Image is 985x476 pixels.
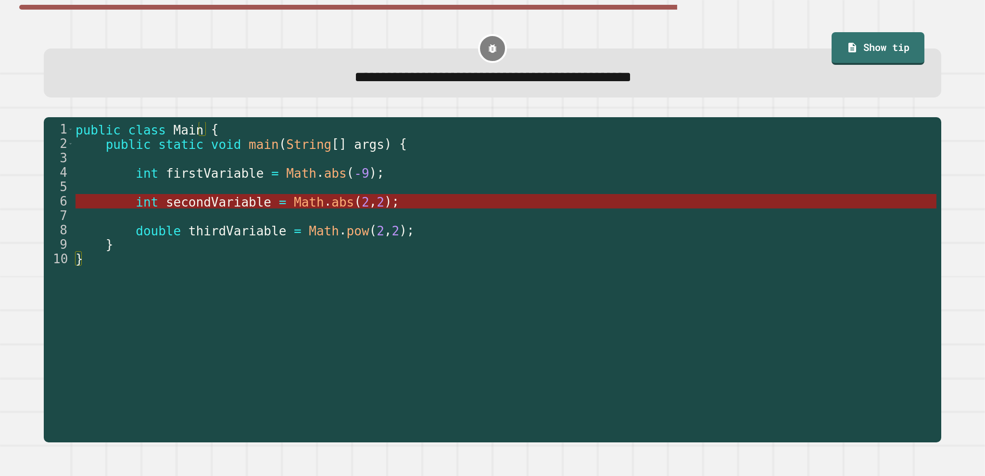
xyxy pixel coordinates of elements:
span: Main [174,122,204,137]
span: Math [286,166,316,180]
span: pow [347,223,369,238]
span: double [136,223,181,238]
span: thirdVariable [189,223,287,238]
span: = [271,166,279,180]
span: Math [294,195,324,209]
span: static [158,137,203,151]
div: 1 [44,122,74,136]
span: 2 [392,223,400,238]
div: 3 [44,151,74,165]
span: firstVariable [166,166,264,180]
a: Show tip [832,32,924,64]
span: int [136,195,158,209]
span: int [136,166,158,180]
div: 2 [44,136,74,151]
div: 10 [44,252,74,266]
span: public [106,137,151,151]
span: class [128,122,166,137]
span: = [294,223,302,238]
div: 7 [44,208,74,223]
span: main [249,137,279,151]
span: secondVariable [166,195,271,209]
div: 8 [44,223,74,237]
div: 6 [44,194,74,208]
span: = [279,195,287,209]
span: args [354,137,384,151]
div: 5 [44,180,74,194]
span: void [211,137,241,151]
span: 2 [377,195,384,209]
span: Toggle code folding, rows 2 through 9 [68,136,73,151]
span: 2 [362,195,369,209]
span: Math [309,223,339,238]
span: String [286,137,331,151]
span: abs [331,195,354,209]
span: 2 [377,223,384,238]
div: 9 [44,237,74,252]
span: -9 [354,166,369,180]
span: public [76,122,121,137]
div: 4 [44,165,74,180]
span: abs [324,166,347,180]
span: Toggle code folding, rows 1 through 10 [68,122,73,136]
